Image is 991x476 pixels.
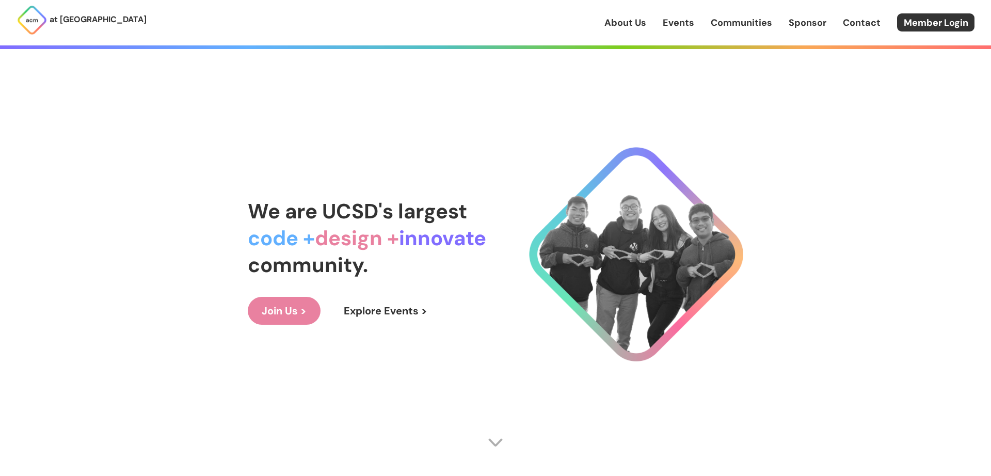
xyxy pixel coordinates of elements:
[17,5,47,36] img: ACM Logo
[50,13,147,26] p: at [GEOGRAPHIC_DATA]
[711,16,772,29] a: Communities
[248,251,368,278] span: community.
[789,16,826,29] a: Sponsor
[248,225,315,251] span: code +
[330,297,441,325] a: Explore Events >
[897,13,974,31] a: Member Login
[843,16,881,29] a: Contact
[488,435,503,450] img: Scroll Arrow
[315,225,399,251] span: design +
[604,16,646,29] a: About Us
[17,5,147,36] a: at [GEOGRAPHIC_DATA]
[663,16,694,29] a: Events
[248,297,321,325] a: Join Us >
[248,198,467,225] span: We are UCSD's largest
[399,225,486,251] span: innovate
[529,147,743,361] img: Cool Logo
